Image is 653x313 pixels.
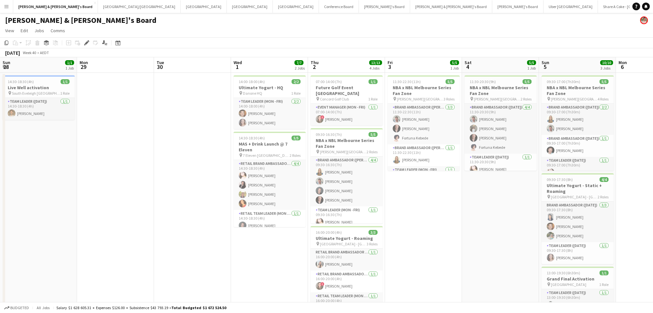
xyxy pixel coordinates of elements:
button: [GEOGRAPHIC_DATA]/[GEOGRAPHIC_DATA] [98,0,181,13]
button: [GEOGRAPHIC_DATA] [181,0,227,13]
button: Conference Board [319,0,359,13]
span: Budgeted [10,306,29,310]
button: [PERSON_NAME] & [PERSON_NAME]'s Board [13,0,98,13]
button: [PERSON_NAME] & [PERSON_NAME]'s Board [410,0,492,13]
button: [PERSON_NAME]'s Board [359,0,410,13]
button: [GEOGRAPHIC_DATA] [273,0,319,13]
app-user-avatar: Arrence Torres [640,16,648,24]
button: Budgeted [3,304,30,311]
span: Total Budgeted $1 672 524.50 [171,305,226,310]
button: [PERSON_NAME]'s Board [492,0,543,13]
button: [GEOGRAPHIC_DATA] [227,0,273,13]
button: Uber [GEOGRAPHIC_DATA] [543,0,598,13]
div: Salary $1 628 605.31 + Expenses $126.00 + Subsistence $43 793.19 = [56,305,226,310]
span: All jobs [35,305,51,310]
